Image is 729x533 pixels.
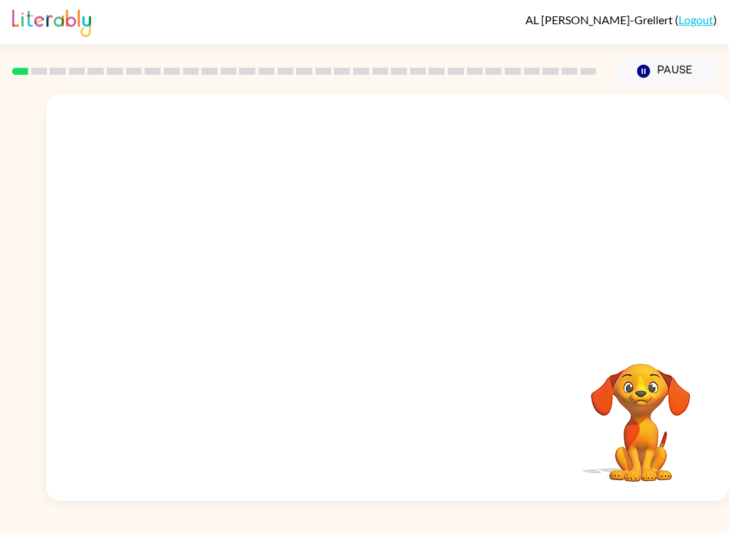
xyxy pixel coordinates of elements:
[525,13,675,26] span: AL [PERSON_NAME]-Grellert
[678,13,713,26] a: Logout
[525,13,717,26] div: ( )
[614,55,717,88] button: Pause
[12,6,91,37] img: Literably
[570,341,712,484] video: Your browser must support playing .mp4 files to use Literably. Please try using another browser.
